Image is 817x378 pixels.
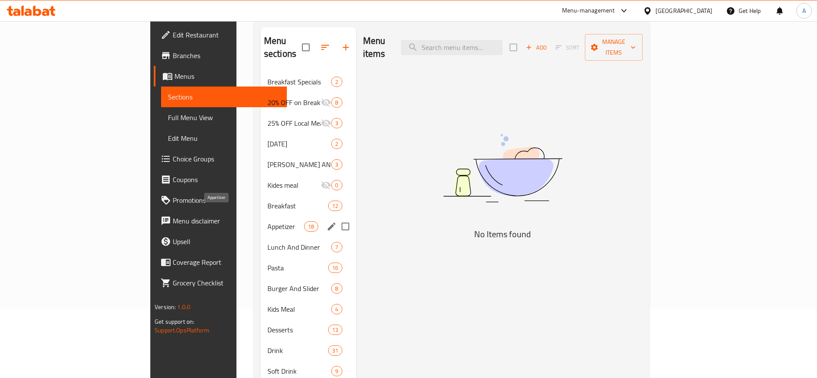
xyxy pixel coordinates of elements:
[304,221,318,232] div: items
[550,41,585,54] span: Sort items
[328,345,342,356] div: items
[177,301,190,313] span: 1.0.0
[261,278,356,299] div: Burger And Slider8
[592,37,636,58] span: Manage items
[261,133,356,154] div: [DATE]2
[168,112,280,123] span: Full Menu View
[261,299,356,319] div: Kids Meal4
[331,118,342,128] div: items
[154,149,287,169] a: Choice Groups
[267,263,328,273] div: Pasta
[173,236,280,247] span: Upsell
[329,202,342,210] span: 12
[261,113,356,133] div: 25% OFF Local Meat3
[562,6,615,16] div: Menu-management
[332,140,342,148] span: 2
[261,92,356,113] div: 20% OFF on Breakfast8
[267,283,332,294] span: Burger And Slider
[335,37,356,58] button: Add section
[325,220,338,233] button: edit
[267,242,332,252] span: Lunch And Dinner
[261,237,356,257] div: Lunch And Dinner7
[261,154,356,175] div: [PERSON_NAME] AND FRIENDS BOX3
[173,174,280,185] span: Coupons
[332,119,342,127] span: 3
[267,159,332,170] div: FaMILY AND FRIENDS BOX
[267,118,321,128] span: 25% OFF Local Meat
[161,87,287,107] a: Sections
[173,195,280,205] span: Promotions
[261,257,356,278] div: Pasta16
[332,181,342,189] span: 0
[154,211,287,231] a: Menu disclaimer
[331,159,342,170] div: items
[332,161,342,169] span: 3
[155,301,176,313] span: Version:
[304,223,317,231] span: 18
[315,37,335,58] span: Sort sections
[585,34,643,61] button: Manage items
[328,325,342,335] div: items
[267,77,332,87] span: Breakfast Specials
[395,111,610,225] img: dish.svg
[329,326,342,334] span: 13
[261,340,356,361] div: Drink31
[173,154,280,164] span: Choice Groups
[267,345,328,356] span: Drink
[328,263,342,273] div: items
[173,216,280,226] span: Menu disclaimer
[267,201,328,211] span: Breakfast
[267,159,332,170] span: [PERSON_NAME] AND FRIENDS BOX
[332,99,342,107] span: 8
[331,180,342,190] div: items
[331,366,342,376] div: items
[331,77,342,87] div: items
[173,50,280,61] span: Branches
[267,221,304,232] span: Appetizer
[154,25,287,45] a: Edit Restaurant
[261,71,356,92] div: Breakfast Specials2
[174,71,280,81] span: Menus
[331,139,342,149] div: items
[155,316,194,327] span: Get support on:
[363,34,391,60] h2: Menu items
[332,78,342,86] span: 2
[155,325,209,336] a: Support.OpsPlatform
[332,243,342,251] span: 7
[168,92,280,102] span: Sections
[522,41,550,54] span: Add item
[331,304,342,314] div: items
[321,97,331,108] svg: Inactive section
[168,133,280,143] span: Edit Menu
[173,278,280,288] span: Grocery Checklist
[329,264,342,272] span: 16
[161,107,287,128] a: Full Menu View
[522,41,550,54] button: Add
[267,304,332,314] span: Kids Meal
[395,227,610,241] h5: No Items found
[401,40,503,55] input: search
[154,66,287,87] a: Menus
[321,180,331,190] svg: Inactive section
[261,216,356,237] div: Appetizer18edit
[802,6,806,15] span: A
[267,139,332,149] div: Ramadan
[261,175,356,195] div: Kides meal0
[331,242,342,252] div: items
[267,366,332,376] span: Soft Drink
[154,252,287,273] a: Coverage Report
[267,139,332,149] span: [DATE]
[331,97,342,108] div: items
[332,305,342,313] span: 4
[154,45,287,66] a: Branches
[328,201,342,211] div: items
[154,273,287,293] a: Grocery Checklist
[267,97,321,108] span: 20% OFF on Breakfast
[261,195,356,216] div: Breakfast12
[329,347,342,355] span: 31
